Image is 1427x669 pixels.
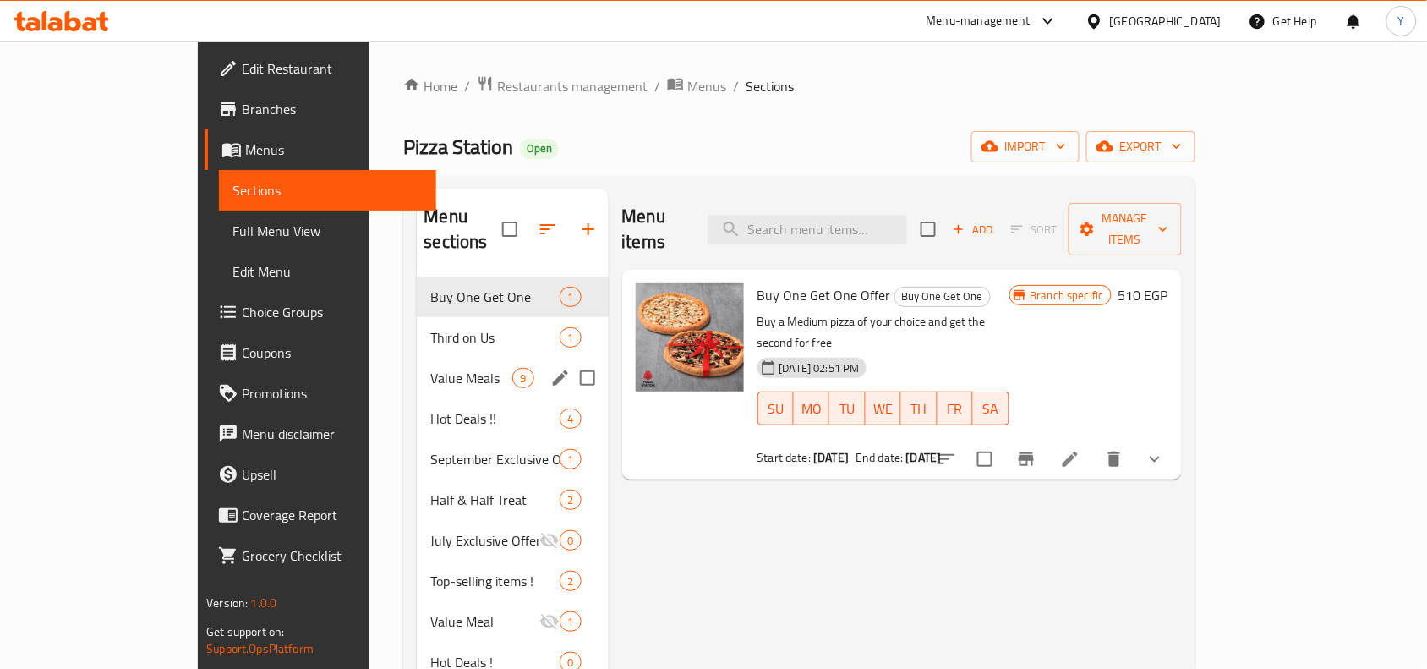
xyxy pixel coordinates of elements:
span: Edit Restaurant [242,58,423,79]
button: delete [1094,439,1134,480]
span: 1.0.0 [251,592,277,614]
div: Third on Us1 [417,317,608,358]
a: Menus [667,75,726,97]
span: SA [980,397,1002,421]
a: Menu disclaimer [205,414,436,454]
div: items [560,449,581,469]
button: Manage items [1069,203,1182,255]
button: TU [829,392,865,425]
button: edit [548,365,573,391]
span: Top-selling items ! [430,571,560,591]
span: FR [944,397,966,421]
button: SU [757,392,794,425]
div: Buy One Get One1 [417,277,608,317]
div: items [560,611,581,632]
span: Add [950,220,996,239]
div: Half & Half Treat [430,490,560,510]
li: / [654,76,660,96]
svg: Inactive section [539,611,560,632]
h6: 510 EGP [1118,283,1168,307]
input: search [708,215,907,244]
a: Menus [205,129,436,170]
div: items [560,571,581,591]
span: Pizza Station [403,128,513,166]
span: Value Meals [430,368,512,388]
span: Grocery Checklist [242,546,423,566]
a: Upsell [205,454,436,495]
span: Y [1398,12,1405,30]
span: Choice Groups [242,302,423,322]
h2: Menu sections [424,204,501,255]
span: TH [908,397,930,421]
a: Coverage Report [205,495,436,535]
span: Manage items [1082,208,1168,250]
button: show more [1134,439,1175,480]
div: Value Meal [430,611,539,632]
span: Menu disclaimer [242,424,423,444]
div: items [560,530,581,551]
div: Buy One Get One [894,287,991,307]
span: SU [765,397,787,421]
a: Promotions [205,373,436,414]
span: 1 [560,289,580,305]
a: Restaurants management [477,75,648,97]
span: import [985,136,1066,157]
span: MO [801,397,823,421]
div: items [560,287,581,307]
span: End date: [856,447,903,469]
button: export [1086,131,1195,162]
span: 1 [560,614,580,630]
span: Select section first [1000,217,1069,243]
span: Start date: [757,447,812,469]
div: items [560,409,581,429]
span: Restaurants management [497,76,648,96]
span: Buy One Get One [895,287,990,306]
span: Upsell [242,464,423,485]
span: Select section [910,211,946,247]
span: Edit Menu [232,261,423,282]
nav: breadcrumb [403,75,1195,97]
button: MO [794,392,829,425]
div: items [560,490,581,510]
svg: Show Choices [1145,449,1165,469]
span: 1 [560,330,580,346]
h2: Menu items [622,204,687,255]
span: Add item [946,217,1000,243]
span: Coverage Report [242,505,423,525]
span: Menus [687,76,726,96]
div: Open [520,139,559,159]
span: 9 [513,370,533,387]
span: Branch specific [1024,288,1111,304]
button: TH [901,392,937,425]
span: Select all sections [492,211,528,247]
span: Get support on: [206,621,284,643]
button: Add [946,217,1000,243]
li: / [464,76,470,96]
span: Sections [232,180,423,200]
a: Grocery Checklist [205,535,436,576]
span: Coupons [242,343,423,363]
div: Menu-management [927,11,1031,31]
a: Edit Restaurant [205,48,436,89]
span: Version: [206,592,248,614]
span: Buy One Get One Offer [757,282,891,308]
span: Full Menu View [232,221,423,241]
div: Top-selling items !2 [417,561,608,601]
div: September Exclusive Offers1 [417,439,608,480]
span: export [1100,136,1182,157]
button: import [971,131,1080,162]
span: Sections [746,76,794,96]
b: [DATE] [906,447,942,469]
a: Edit menu item [1060,449,1080,469]
span: Open [520,141,559,156]
div: [GEOGRAPHIC_DATA] [1110,12,1222,30]
a: Branches [205,89,436,129]
span: 0 [560,533,580,549]
span: July Exclusive Offers [430,530,539,551]
svg: Inactive section [539,530,560,551]
a: Sections [219,170,436,211]
span: Hot Deals !! [430,409,560,429]
div: Half & Half Treat2 [417,480,608,520]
